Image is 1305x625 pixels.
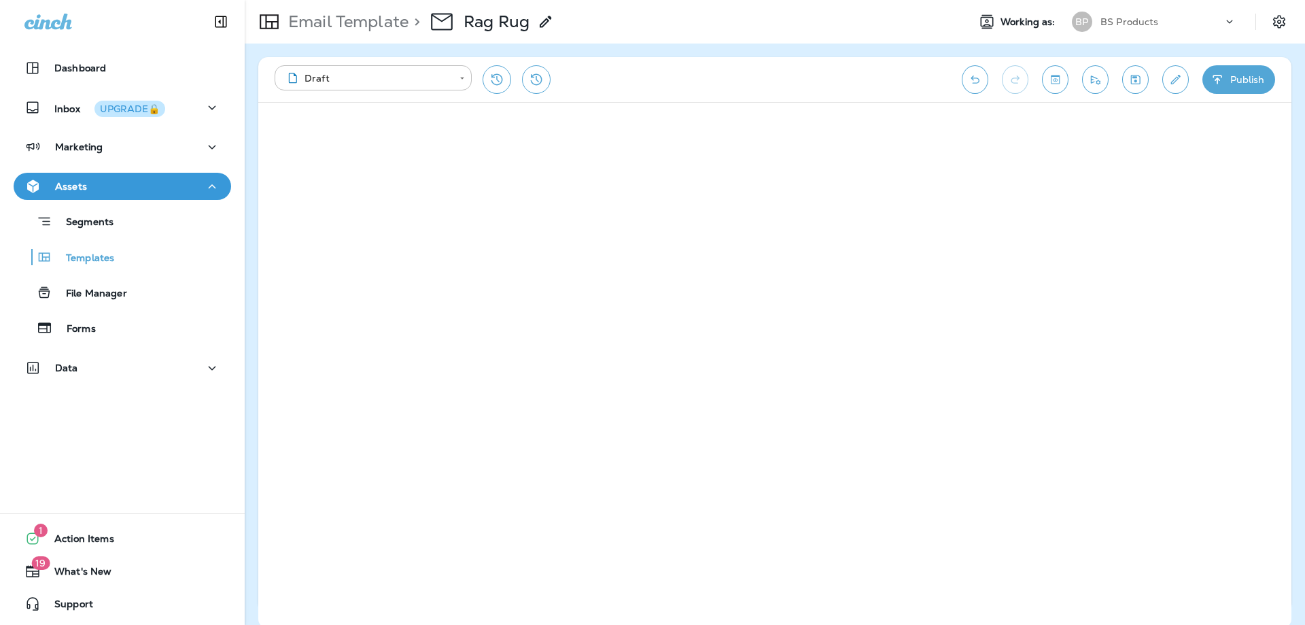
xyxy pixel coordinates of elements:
button: Undo [962,65,988,94]
span: Action Items [41,533,114,550]
p: > [408,12,420,32]
button: Restore from previous version [483,65,511,94]
p: Email Template [283,12,408,32]
button: Marketing [14,133,231,161]
p: BS Products [1100,16,1159,27]
p: Forms [53,323,96,336]
button: Forms [14,314,231,342]
button: Dashboard [14,54,231,82]
p: Segments [52,216,114,230]
button: Collapse Sidebar [202,8,240,35]
button: InboxUPGRADE🔒 [14,94,231,121]
button: UPGRADE🔒 [94,101,165,117]
p: Dashboard [54,63,106,73]
button: Assets [14,173,231,200]
p: Data [55,362,78,373]
span: Support [41,598,93,615]
button: Segments [14,207,231,236]
button: 1Action Items [14,525,231,552]
button: Data [14,354,231,382]
button: Publish [1202,65,1275,94]
span: Working as: [1000,16,1058,28]
p: Assets [55,181,87,192]
div: UPGRADE🔒 [100,104,160,114]
button: Edit details [1162,65,1189,94]
span: 1 [34,524,48,537]
button: Support [14,590,231,618]
p: Templates [52,252,114,265]
button: Send test email [1082,65,1109,94]
button: View Changelog [522,65,551,94]
span: 19 [31,556,50,570]
button: File Manager [14,278,231,307]
p: Marketing [55,141,103,152]
p: Inbox [54,101,165,115]
button: Save [1122,65,1149,94]
button: Toggle preview [1042,65,1068,94]
span: What's New [41,566,111,582]
button: 19What's New [14,558,231,585]
div: BP [1072,12,1092,32]
p: Rag Rug [464,12,529,32]
button: Templates [14,243,231,271]
p: File Manager [52,288,127,301]
div: Draft [284,71,450,85]
button: Settings [1267,10,1291,34]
